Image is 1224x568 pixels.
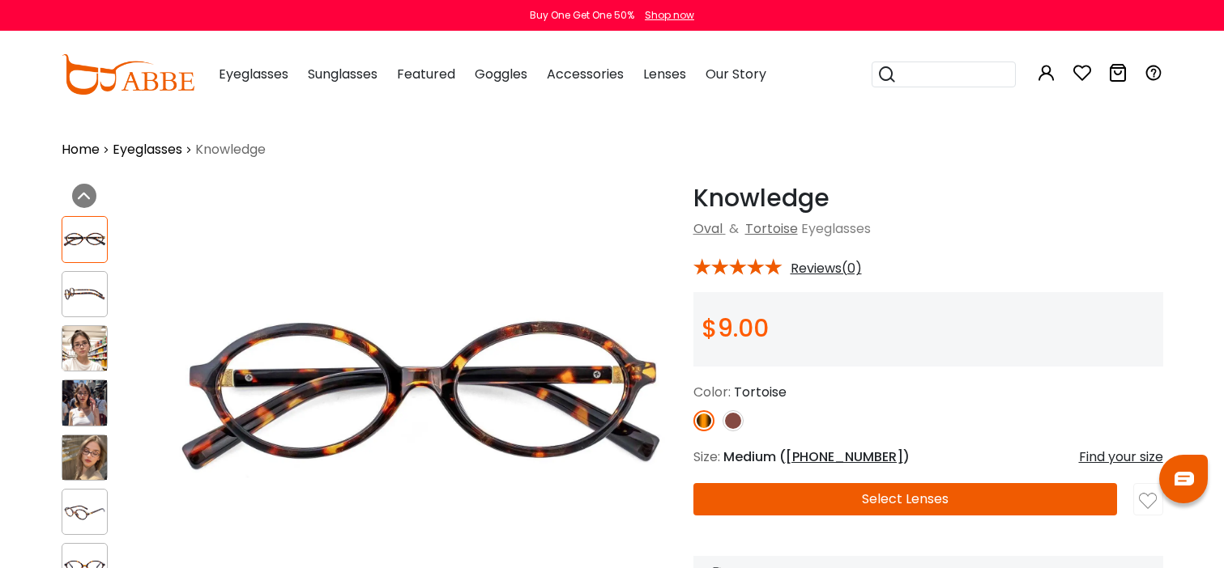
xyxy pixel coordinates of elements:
[62,140,100,159] a: Home
[195,140,266,159] span: Knowledge
[547,65,624,83] span: Accessories
[397,65,455,83] span: Featured
[801,219,871,238] span: Eyeglasses
[113,140,182,159] a: Eyeglasses
[62,54,194,95] img: abbeglasses.com
[726,219,742,238] span: &
[693,184,1163,213] h1: Knowledge
[734,383,787,401] span: Tortoise
[1139,492,1157,510] img: like
[702,311,769,345] span: $9.00
[62,228,107,251] img: Knowledge Tortoise Acetate Eyeglasses , UniversalBridgeFit Frames from ABBE Glasses
[791,261,862,276] span: Reviews(0)
[308,65,377,83] span: Sunglasses
[706,65,766,83] span: Our Story
[219,65,288,83] span: Eyeglasses
[693,383,731,401] span: Color:
[643,65,686,83] span: Lenses
[786,447,903,466] span: [PHONE_NUMBER]
[645,8,694,23] div: Shop now
[62,501,107,523] img: Knowledge Tortoise Acetate Eyeglasses , UniversalBridgeFit Frames from ABBE Glasses
[62,326,107,371] img: Knowledge Tortoise Acetate Eyeglasses , UniversalBridgeFit Frames from ABBE Glasses
[1079,447,1163,467] div: Find your size
[62,282,107,305] img: Knowledge Tortoise Acetate Eyeglasses , UniversalBridgeFit Frames from ABBE Glasses
[723,447,910,466] span: Medium ( )
[693,483,1118,515] button: Select Lenses
[62,435,107,480] img: Knowledge Tortoise Acetate Eyeglasses , UniversalBridgeFit Frames from ABBE Glasses
[530,8,634,23] div: Buy One Get One 50%
[745,219,798,238] a: Tortoise
[637,8,694,22] a: Shop now
[693,447,720,466] span: Size:
[62,380,107,425] img: Knowledge Tortoise Acetate Eyeglasses , UniversalBridgeFit Frames from ABBE Glasses
[1175,472,1194,485] img: chat
[693,219,723,238] a: Oval
[475,65,527,83] span: Goggles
